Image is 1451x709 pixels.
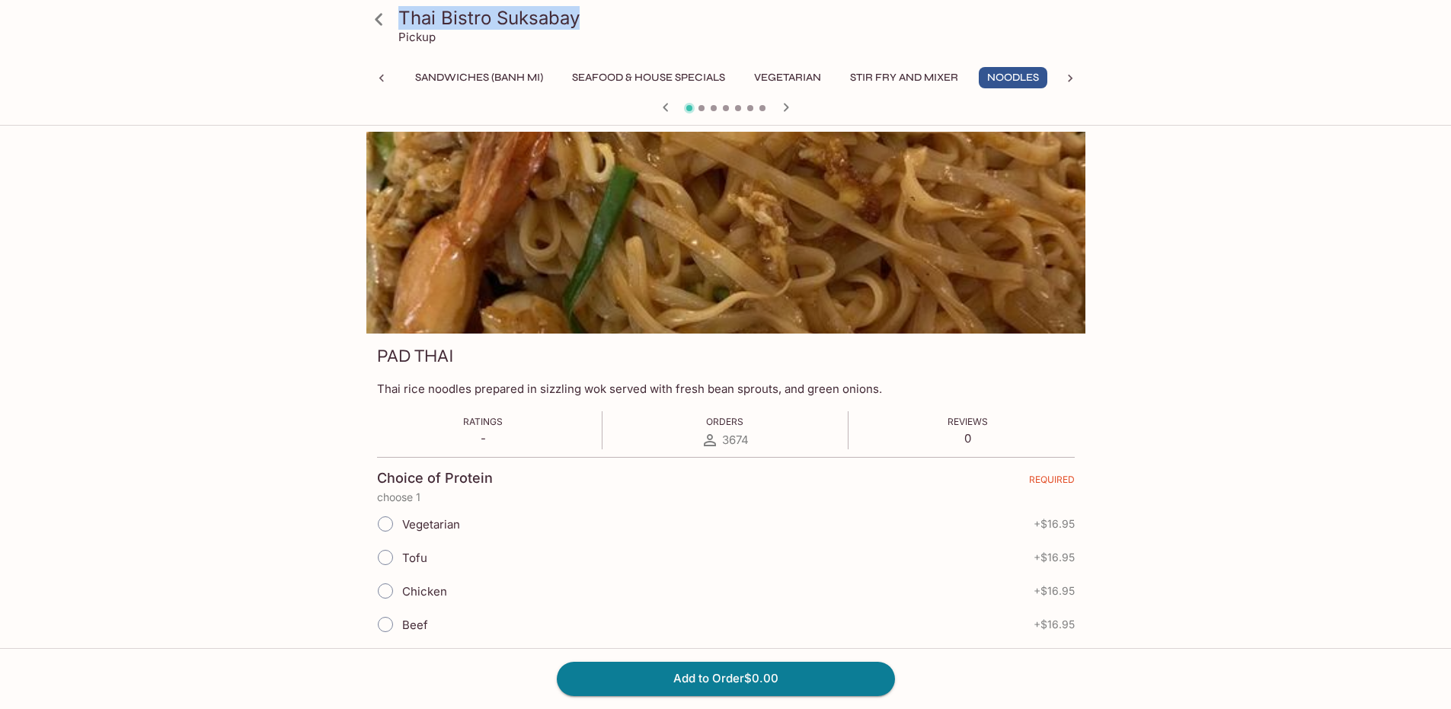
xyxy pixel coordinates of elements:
span: + $16.95 [1034,518,1075,530]
h4: Choice of Protein [377,470,493,487]
button: Stir Fry and Mixer [842,67,967,88]
span: REQUIRED [1029,474,1075,491]
span: 3674 [722,433,749,447]
p: Pickup [398,30,436,44]
span: Orders [706,416,743,427]
span: + $16.95 [1034,551,1075,564]
p: Thai rice noodles prepared in sizzling wok served with fresh bean sprouts, and green onions. [377,382,1075,396]
div: PAD THAI [366,132,1085,334]
span: Reviews [948,416,988,427]
span: + $16.95 [1034,585,1075,597]
span: Vegetarian [402,517,460,532]
h3: PAD THAI [377,344,454,368]
span: Chicken [402,584,447,599]
h3: Thai Bistro Suksabay [398,6,1079,30]
p: choose 1 [377,491,1075,503]
button: Sandwiches (Banh Mi) [407,67,551,88]
button: Vegetarian [746,67,829,88]
span: Tofu [402,551,427,565]
p: - [463,431,503,446]
button: Add to Order$0.00 [557,662,895,695]
button: Noodles [979,67,1047,88]
span: + $16.95 [1034,618,1075,631]
button: Seafood & House Specials [564,67,733,88]
span: Beef [402,618,428,632]
span: Ratings [463,416,503,427]
p: 0 [948,431,988,446]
